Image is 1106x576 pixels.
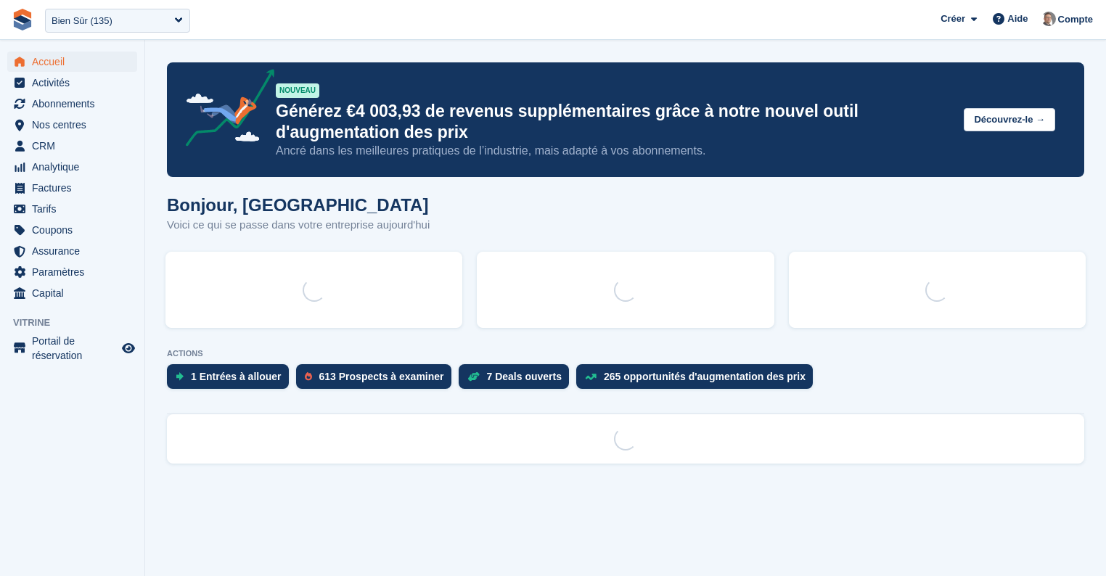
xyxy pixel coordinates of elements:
[276,83,319,98] div: NOUVEAU
[941,12,965,26] span: Créer
[191,371,282,382] div: 1 Entrées à allouer
[32,73,119,93] span: Activités
[7,220,137,240] a: menu
[167,195,430,215] h1: Bonjour, [GEOGRAPHIC_DATA]
[7,283,137,303] a: menu
[32,283,119,303] span: Capital
[276,101,952,143] p: Générez €4 003,93 de revenus supplémentaires grâce à notre nouvel outil d'augmentation des prix
[604,371,806,382] div: 265 opportunités d'augmentation des prix
[32,178,119,198] span: Factures
[7,115,137,135] a: menu
[32,157,119,177] span: Analytique
[120,340,137,357] a: Boutique d'aperçu
[32,52,119,72] span: Accueil
[32,262,119,282] span: Paramètres
[7,199,137,219] a: menu
[7,334,137,363] a: menu
[7,262,137,282] a: menu
[296,364,459,396] a: 613 Prospects à examiner
[32,220,119,240] span: Coupons
[12,9,33,30] img: stora-icon-8386f47178a22dfd0bd8f6a31ec36ba5ce8667c1dd55bd0f319d3a0aa187defe.svg
[52,14,112,28] div: Bien Sûr (135)
[7,52,137,72] a: menu
[459,364,577,396] a: 7 Deals ouverts
[32,115,119,135] span: Nos centres
[32,334,119,363] span: Portail de réservation
[576,364,820,396] a: 265 opportunités d'augmentation des prix
[1058,12,1093,27] span: Compte
[173,69,275,152] img: price-adjustments-announcement-icon-8257ccfd72463d97f412b2fc003d46551f7dbcb40ab6d574587a9cd5c0d94...
[1041,12,1056,26] img: Sebastien Bonnier
[176,372,184,381] img: move_ins_to_allocate_icon-fdf77a2bb77ea45bf5b3d319d69a93e2d87916cf1d5bf7949dd705db3b84f3ca.svg
[32,136,119,156] span: CRM
[1007,12,1028,26] span: Aide
[305,372,312,381] img: prospect-51fa495bee0391a8d652442698ab0144808aea92771e9ea1ae160a38d050c398.svg
[7,178,137,198] a: menu
[167,364,296,396] a: 1 Entrées à allouer
[7,73,137,93] a: menu
[7,241,137,261] a: menu
[7,94,137,114] a: menu
[7,157,137,177] a: menu
[585,374,597,380] img: price_increase_opportunities-93ffe204e8149a01c8c9dc8f82e8f89637d9d84a8eef4429ea346261dce0b2c0.svg
[467,371,480,382] img: deal-1b604bf984904fb50ccaf53a9ad4b4a5d6e5aea283cecdc64d6e3604feb123c2.svg
[276,143,952,159] p: Ancré dans les meilleures pratiques de l’industrie, mais adapté à vos abonnements.
[319,371,444,382] div: 613 Prospects à examiner
[32,199,119,219] span: Tarifs
[487,371,562,382] div: 7 Deals ouverts
[167,217,430,234] p: Voici ce qui se passe dans votre entreprise aujourd'hui
[13,316,144,330] span: Vitrine
[7,136,137,156] a: menu
[32,94,119,114] span: Abonnements
[964,108,1055,132] button: Découvrez-le →
[32,241,119,261] span: Assurance
[167,349,1084,358] p: ACTIONS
